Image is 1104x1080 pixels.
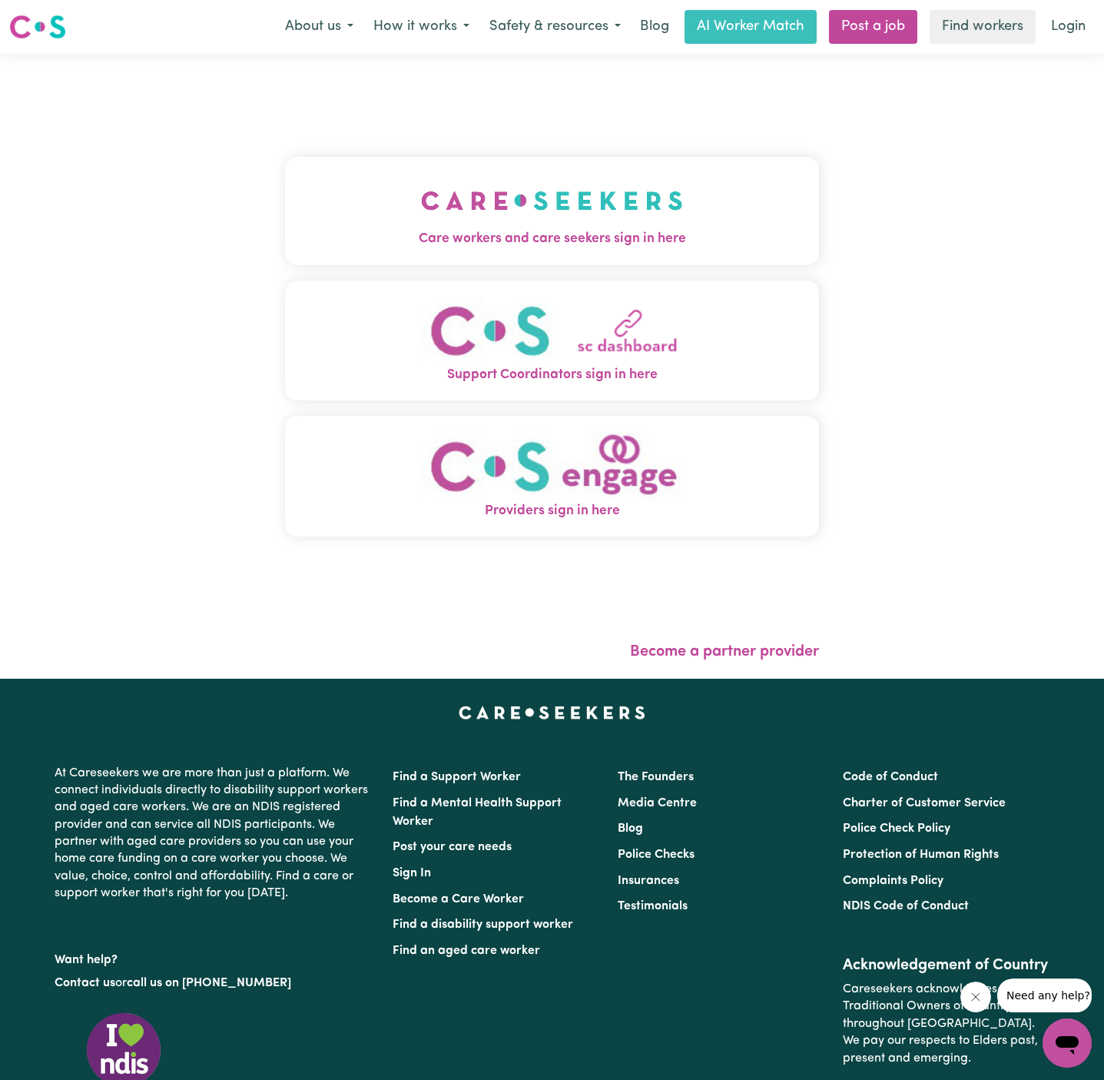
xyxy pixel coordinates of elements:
[960,982,991,1012] iframe: Close message
[843,822,950,835] a: Police Check Policy
[9,13,66,41] img: Careseekers logo
[630,644,819,660] a: Become a partner provider
[618,771,694,783] a: The Founders
[393,893,524,906] a: Become a Care Worker
[997,979,1092,1012] iframe: Message from company
[618,875,679,887] a: Insurances
[618,797,697,809] a: Media Centre
[393,771,521,783] a: Find a Support Worker
[1043,1019,1092,1068] iframe: Button to launch messaging window
[631,10,678,44] a: Blog
[843,875,943,887] a: Complaints Policy
[393,945,540,957] a: Find an aged care worker
[127,977,291,989] a: call us on [PHONE_NUMBER]
[363,11,479,43] button: How it works
[393,841,512,853] a: Post your care needs
[285,501,819,521] span: Providers sign in here
[393,797,562,828] a: Find a Mental Health Support Worker
[285,416,819,537] button: Providers sign in here
[618,849,695,861] a: Police Checks
[618,900,688,912] a: Testimonials
[393,867,431,879] a: Sign In
[829,10,917,44] a: Post a job
[843,797,1006,809] a: Charter of Customer Service
[55,977,115,989] a: Contact us
[285,365,819,385] span: Support Coordinators sign in here
[55,969,374,998] p: or
[1042,10,1095,44] a: Login
[479,11,631,43] button: Safety & resources
[843,975,1049,1073] p: Careseekers acknowledges the Traditional Owners of Country throughout [GEOGRAPHIC_DATA]. We pay o...
[275,11,363,43] button: About us
[285,229,819,249] span: Care workers and care seekers sign in here
[930,10,1036,44] a: Find workers
[843,771,938,783] a: Code of Conduct
[843,849,999,861] a: Protection of Human Rights
[285,281,819,401] button: Support Coordinators sign in here
[393,919,573,931] a: Find a disability support worker
[285,157,819,264] button: Care workers and care seekers sign in here
[9,9,66,45] a: Careseekers logo
[459,706,645,719] a: Careseekers home page
[843,900,969,912] a: NDIS Code of Conduct
[685,10,817,44] a: AI Worker Match
[843,956,1049,975] h2: Acknowledgement of Country
[55,759,374,909] p: At Careseekers we are more than just a platform. We connect individuals directly to disability su...
[618,822,643,835] a: Blog
[55,945,374,969] p: Want help?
